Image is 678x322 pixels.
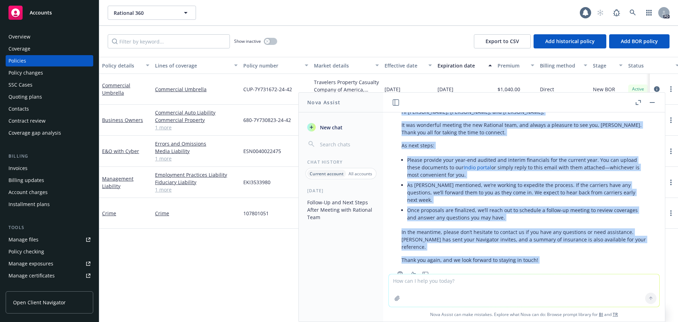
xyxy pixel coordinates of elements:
div: Installment plans [8,199,50,210]
a: Commercial Property [155,116,238,124]
div: Contract review [8,115,46,127]
span: EKI3533980 [243,178,270,186]
a: Coverage gap analysis [6,127,93,139]
span: Manage exposures [6,258,93,269]
button: Expiration date [435,57,495,74]
a: Commercial Auto Liability [155,109,238,116]
button: Thumbs down [420,269,431,279]
button: Policy number [240,57,311,74]
div: Coverage gap analysis [8,127,61,139]
span: [DATE] [438,86,453,93]
a: TR [613,311,618,317]
a: 1 more [155,124,238,131]
div: Invoices [8,163,28,174]
div: Manage exposures [8,258,53,269]
a: 1 more [155,186,238,193]
div: Premium [498,62,527,69]
a: Policy changes [6,67,93,78]
a: Manage files [6,234,93,245]
a: more [667,116,675,124]
a: more [667,85,675,93]
a: Crime [155,210,238,217]
a: circleInformation [653,85,661,93]
span: Accounts [30,10,52,16]
span: Nova Assist can make mistakes. Explore what Nova can do: Browse prompt library for and [386,307,662,322]
p: As next steps: [402,142,647,149]
p: It was wonderful meeting the new Rational team, and always a pleasure to see you, [PERSON_NAME]. ... [402,121,647,136]
a: Account charges [6,187,93,198]
a: Crime [102,210,116,217]
div: [DATE] [299,188,383,194]
span: $1,040.00 [498,86,520,93]
input: Search chats [319,139,375,149]
div: Lines of coverage [155,62,230,69]
span: Open Client Navigator [13,299,66,306]
span: Export to CSV [486,38,519,45]
button: Follow-Up and Next Steps After Meeting with Rational Team [304,197,377,223]
h1: Nova Assist [307,99,340,106]
div: Coverage [8,43,30,54]
span: [DATE] [385,86,400,93]
a: Contacts [6,103,93,115]
button: Add BOR policy [609,34,670,48]
a: Policy checking [6,246,93,257]
a: Employment Practices Liability [155,171,238,178]
span: New chat [319,124,343,131]
div: Policy details [102,62,142,69]
button: Market details [311,57,382,74]
a: Policies [6,55,93,66]
p: Thank you again, and we look forward to staying in touch! [402,256,647,264]
div: SSC Cases [8,79,32,90]
a: Business Owners [102,117,143,123]
div: Policy checking [8,246,44,257]
a: more [667,209,675,217]
div: Tools [6,224,93,231]
span: Add historical policy [545,38,595,45]
button: Effective date [382,57,435,74]
span: 107801051 [243,210,269,217]
a: Search [626,6,640,20]
li: Please provide your year-end audited and interim financials for the current year. You can upload ... [407,155,647,180]
div: Travelers Property Casualty Company of America, Travelers Insurance [314,78,379,93]
button: Rational 360 [108,6,196,20]
a: Report a Bug [609,6,624,20]
span: New BOR [593,86,615,93]
button: Premium [495,57,537,74]
div: Manage certificates [8,270,55,281]
button: Stage [590,57,625,74]
button: Lines of coverage [152,57,240,74]
div: Policy number [243,62,301,69]
a: Billing updates [6,175,93,186]
div: Manage BORs [8,282,42,293]
input: Filter by keyword... [108,34,230,48]
a: Management Liability [102,175,133,189]
a: Accounts [6,3,93,23]
div: Expiration date [438,62,484,69]
button: Billing method [537,57,590,74]
span: Show inactive [234,38,261,44]
div: Account charges [8,187,48,198]
div: Billing [6,153,93,160]
a: more [667,178,675,187]
div: Contacts [8,103,29,115]
a: Errors and Omissions [155,140,238,147]
a: Switch app [642,6,656,20]
a: more [667,147,675,156]
span: CUP-7Y731672-24-42 [243,86,292,93]
a: BI [599,311,603,317]
a: Commercial Umbrella [102,82,130,96]
div: Manage files [8,234,38,245]
div: Effective date [385,62,424,69]
div: Policies [8,55,26,66]
div: Chat History [299,159,383,165]
a: Coverage [6,43,93,54]
a: Manage certificates [6,270,93,281]
div: Policy changes [8,67,43,78]
div: Billing updates [8,175,44,186]
a: Quoting plans [6,91,93,103]
p: In the meantime, please don’t hesitate to contact us if you have any questions or need assistance... [402,228,647,251]
div: Billing method [540,62,579,69]
button: Policy details [99,57,152,74]
div: Stage [593,62,615,69]
span: Active [631,86,645,92]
